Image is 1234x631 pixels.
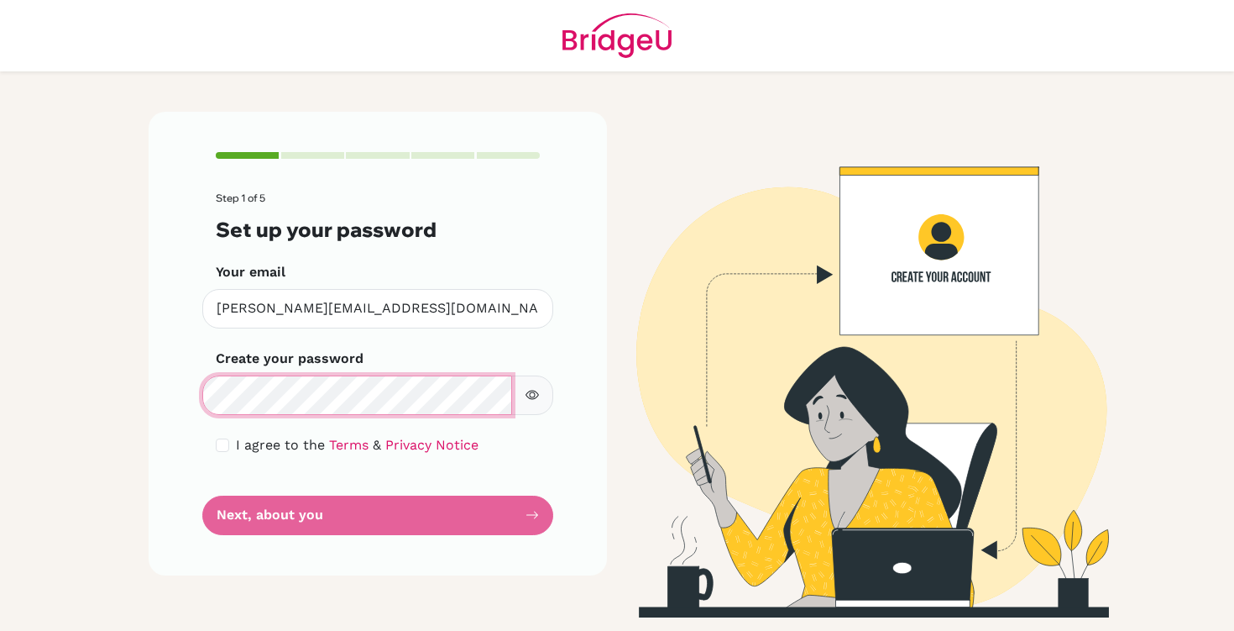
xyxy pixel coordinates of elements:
[216,349,363,369] label: Create your password
[236,437,325,453] span: I agree to the
[202,289,553,329] input: Insert your email*
[216,218,540,242] h3: Set up your password
[385,437,478,453] a: Privacy Notice
[373,437,381,453] span: &
[216,192,265,204] span: Step 1 of 5
[329,437,369,453] a: Terms
[216,262,285,282] label: Your email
